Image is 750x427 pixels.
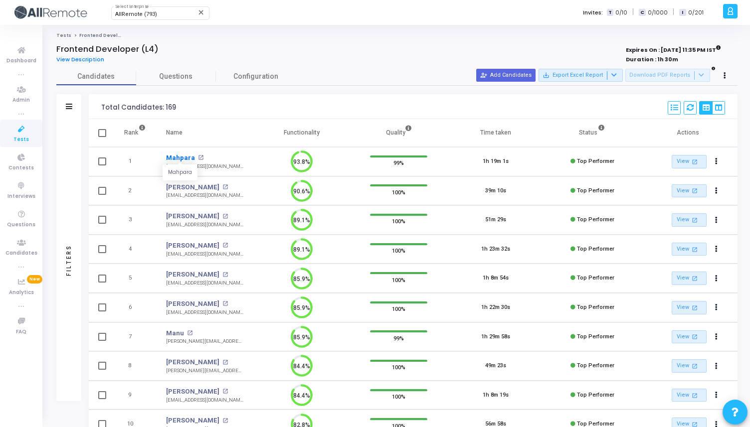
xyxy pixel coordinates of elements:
span: T [607,9,613,16]
td: 3 [114,205,156,235]
nav: breadcrumb [56,32,738,39]
div: [PERSON_NAME][EMAIL_ADDRESS][DOMAIN_NAME] [166,338,243,345]
mat-icon: open_in_new [222,301,228,306]
div: 1h 8m 54s [483,274,509,283]
span: Interviews [7,192,35,201]
div: Time taken [480,127,511,138]
a: View [672,184,707,198]
span: Top Performer [577,421,614,427]
span: New [27,275,42,284]
span: 100% [392,187,405,197]
a: [PERSON_NAME] [166,357,219,367]
span: | [632,7,634,17]
mat-icon: open_in_new [187,330,192,336]
th: Functionality [253,119,350,147]
span: 100% [392,216,405,226]
span: Top Performer [577,246,614,252]
div: 1h 19m 1s [483,157,509,166]
div: 51m 29s [485,216,506,224]
div: [EMAIL_ADDRESS][DOMAIN_NAME] [166,309,243,316]
button: Export Excel Report [539,69,623,82]
span: 99% [393,158,404,168]
mat-icon: open_in_new [222,360,228,365]
div: 49m 23s [485,362,506,370]
mat-icon: open_in_new [198,155,203,160]
mat-icon: person_add_alt [480,72,487,79]
th: Quality [350,119,447,147]
div: Total Candidates: 169 [101,104,176,112]
mat-icon: open_in_new [691,362,699,370]
button: Actions [709,155,723,169]
span: Frontend Developer (L4) [79,32,141,38]
th: Status [544,119,641,147]
div: Name [166,127,183,138]
span: 100% [392,275,405,285]
td: 9 [114,381,156,410]
span: Candidates [5,249,37,258]
div: Mahpara [163,165,197,180]
span: Admin [12,96,30,105]
div: 39m 10s [485,187,506,195]
a: [PERSON_NAME] [166,241,219,251]
span: 100% [392,392,405,402]
mat-icon: open_in_new [691,186,699,195]
div: View Options [699,101,725,115]
a: View [672,301,707,314]
span: Top Performer [577,158,614,164]
div: [EMAIL_ADDRESS][DOMAIN_NAME] [166,251,243,258]
div: [EMAIL_ADDRESS][DOMAIN_NAME] [166,397,243,404]
mat-icon: open_in_new [691,216,699,224]
mat-icon: save_alt [543,72,550,79]
span: Top Performer [577,362,614,369]
a: View [672,243,707,256]
button: Actions [709,388,723,402]
span: 0/201 [688,8,704,17]
button: Add Candidates [476,69,536,82]
mat-icon: open_in_new [222,243,228,248]
span: Dashboard [6,57,36,65]
a: View [672,359,707,373]
mat-icon: open_in_new [222,184,228,190]
span: 0/1000 [648,8,668,17]
div: 1h 22m 30s [481,303,510,312]
span: 100% [392,246,405,256]
strong: Duration : 1h 30m [626,55,678,63]
td: 5 [114,264,156,293]
span: AllRemote (793) [115,11,157,17]
img: logo [12,2,87,22]
span: Candidates [56,71,136,82]
button: Actions [709,184,723,198]
span: Top Performer [577,187,614,194]
td: 7 [114,322,156,352]
mat-icon: open_in_new [222,272,228,278]
span: View Description [56,55,104,63]
span: Top Performer [577,304,614,310]
mat-icon: open_in_new [222,214,228,219]
mat-icon: open_in_new [222,418,228,424]
div: Filters [64,205,73,315]
span: Analytics [9,288,34,297]
mat-icon: open_in_new [222,389,228,394]
a: [PERSON_NAME] [166,299,219,309]
span: Questions [7,221,35,229]
a: Tests [56,32,71,38]
span: Configuration [233,71,278,82]
div: [EMAIL_ADDRESS][DOMAIN_NAME] [166,192,243,199]
span: 100% [392,304,405,314]
a: View [672,155,707,168]
label: Invites: [583,8,603,17]
a: [PERSON_NAME] [166,182,219,192]
a: View Description [56,56,112,63]
span: 99% [393,333,404,343]
div: [PERSON_NAME][EMAIL_ADDRESS][DOMAIN_NAME] [166,367,243,375]
span: I [679,9,686,16]
div: [EMAIL_ADDRESS][DOMAIN_NAME] [166,163,243,170]
mat-icon: open_in_new [691,332,699,341]
a: View [672,272,707,285]
mat-icon: open_in_new [691,274,699,283]
span: Questions [136,71,216,82]
a: [PERSON_NAME] [166,387,219,397]
td: 4 [114,235,156,264]
mat-icon: open_in_new [691,245,699,254]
